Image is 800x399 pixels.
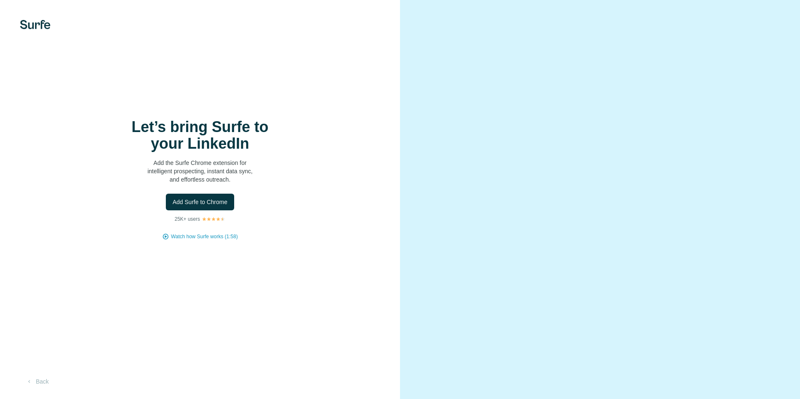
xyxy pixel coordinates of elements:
[20,374,55,389] button: Back
[175,215,200,223] p: 25K+ users
[117,119,283,152] h1: Let’s bring Surfe to your LinkedIn
[166,194,234,210] button: Add Surfe to Chrome
[171,233,237,240] button: Watch how Surfe works (1:58)
[172,198,227,206] span: Add Surfe to Chrome
[20,20,50,29] img: Surfe's logo
[117,159,283,184] p: Add the Surfe Chrome extension for intelligent prospecting, instant data sync, and effortless out...
[202,217,225,222] img: Rating Stars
